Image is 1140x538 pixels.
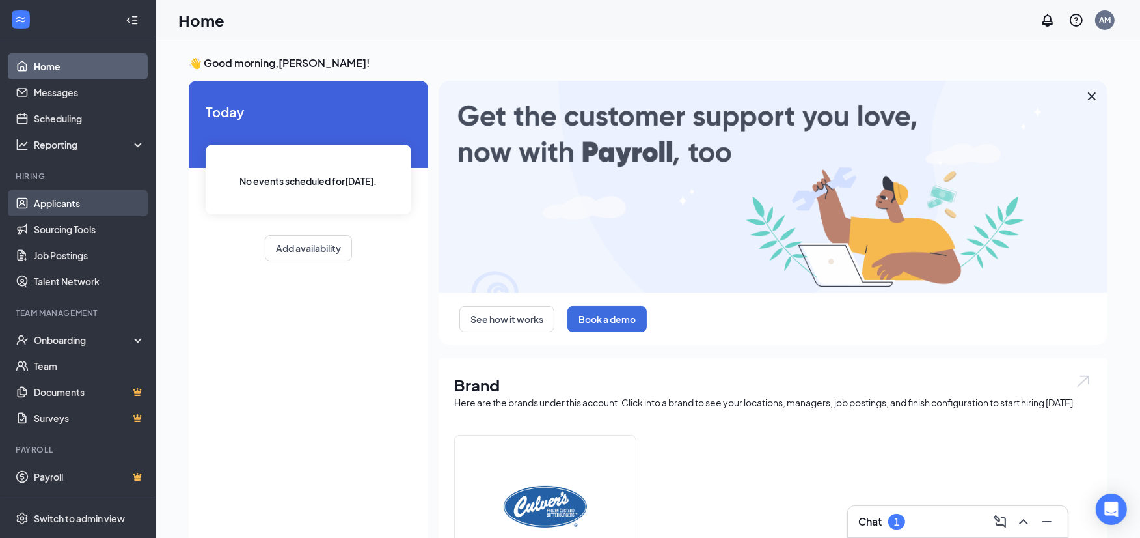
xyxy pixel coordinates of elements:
[34,405,145,431] a: SurveysCrown
[189,56,1107,70] h3: 👋 Good morning, [PERSON_NAME] !
[126,14,139,27] svg: Collapse
[206,102,411,122] span: Today
[34,79,145,106] a: Messages
[1068,12,1084,28] svg: QuestionInfo
[1075,374,1092,389] img: open.6027fd2a22e1237b5b06.svg
[16,512,29,525] svg: Settings
[459,306,554,332] button: See how it works
[1037,511,1057,532] button: Minimize
[34,512,125,525] div: Switch to admin view
[1096,494,1127,525] div: Open Intercom Messenger
[265,235,352,261] button: Add availability
[1039,514,1055,530] svg: Minimize
[34,138,146,151] div: Reporting
[1016,514,1031,530] svg: ChevronUp
[1040,12,1055,28] svg: Notifications
[894,517,899,528] div: 1
[34,379,145,405] a: DocumentsCrown
[454,374,1092,396] h1: Brand
[34,464,145,490] a: PayrollCrown
[34,106,145,132] a: Scheduling
[240,174,377,188] span: No events scheduled for [DATE] .
[14,13,27,26] svg: WorkstreamLogo
[992,514,1008,530] svg: ComposeMessage
[16,138,29,151] svg: Analysis
[16,444,142,455] div: Payroll
[34,53,145,79] a: Home
[16,333,29,347] svg: UserCheck
[34,190,145,216] a: Applicants
[1084,89,1100,104] svg: Cross
[34,353,145,379] a: Team
[34,242,145,268] a: Job Postings
[16,171,142,182] div: Hiring
[178,9,224,31] h1: Home
[454,396,1092,409] div: Here are the brands under this account. Click into a brand to see your locations, managers, job p...
[34,333,134,347] div: Onboarding
[567,306,647,332] button: Book a demo
[1013,511,1034,532] button: ChevronUp
[34,216,145,242] a: Sourcing Tools
[858,515,882,529] h3: Chat
[34,268,145,294] a: Talent Network
[439,81,1107,293] img: payroll-large.gif
[1099,14,1111,25] div: AM
[16,307,142,319] div: Team Management
[990,511,1011,532] button: ComposeMessage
